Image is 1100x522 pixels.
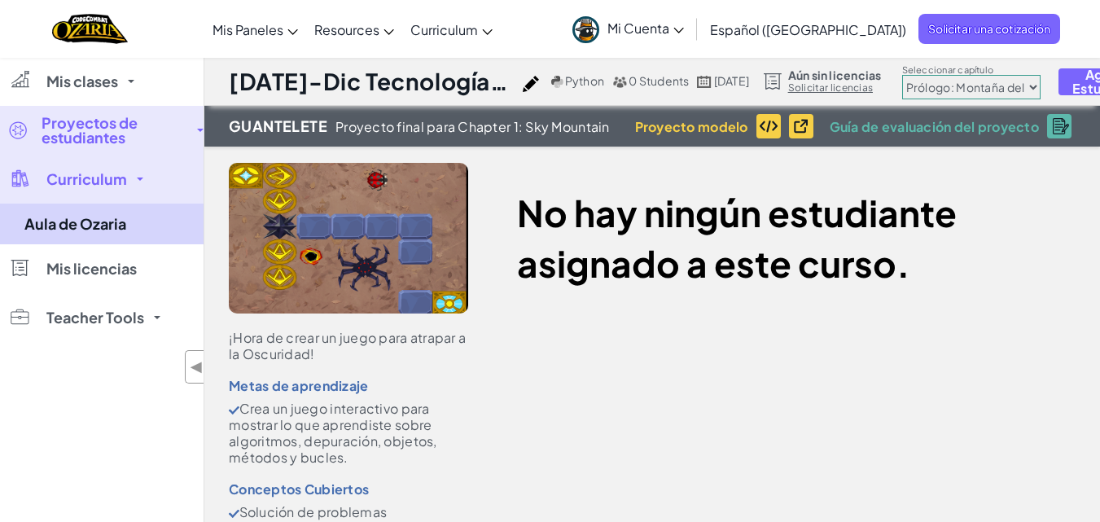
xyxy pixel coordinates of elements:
[714,73,749,88] span: [DATE]
[46,310,144,325] span: Teacher Tools
[46,74,118,89] span: Mis clases
[46,172,127,186] span: Curriculum
[710,21,906,38] span: Español ([GEOGRAPHIC_DATA])
[52,12,128,46] img: Home
[629,73,689,88] span: 0 Students
[788,68,882,81] span: Aún sin licencias
[523,76,539,92] img: iconPencil.svg
[918,14,1060,44] a: Solicitar una cotización
[759,120,778,133] img: IconExemplarCode.svg
[229,66,515,97] h1: [DATE]-Dic Tecnologías de Información (316)
[1053,118,1069,134] img: IconRubric.svg
[607,20,684,37] span: Mi Cuenta
[229,401,468,466] li: Crea un juego interactivo para mostrar lo que aprendiste sobre algoritmos, depuración, objetos, m...
[572,16,599,43] img: avatar
[229,510,239,518] img: CheckMark.svg
[565,73,604,88] span: Python
[702,7,914,51] a: Español ([GEOGRAPHIC_DATA])
[517,187,1076,288] h1: No hay ningún estudiante asignado a este curso.
[52,12,128,46] a: Ozaria by CodeCombat logo
[229,114,327,138] span: Guantelete
[791,116,817,134] img: IconViewProject_Black.svg
[190,355,204,379] span: ◀
[213,21,283,38] span: Mis Paneles
[229,504,468,520] li: Solución de problemas
[306,7,402,51] a: Resources
[635,120,748,134] span: Proyecto modelo
[229,406,239,415] img: CheckMark.svg
[830,120,1039,134] span: Guía de evaluación del proyecto
[697,76,712,88] img: calendar.svg
[42,116,187,145] span: Proyectos de estudiantes
[314,21,379,38] span: Resources
[410,21,478,38] span: Curriculum
[551,76,563,88] img: python.png
[229,379,468,393] div: Metas de aprendizaje
[564,3,692,55] a: Mi Cuenta
[335,120,610,134] span: Proyecto final para Chapter 1: Sky Mountain
[902,64,1041,77] label: Seleccionar capítulo
[204,7,306,51] a: Mis Paneles
[402,7,501,51] a: Curriculum
[788,81,882,94] a: Solicitar licencias
[612,76,627,88] img: MultipleUsers.png
[46,261,137,276] span: Mis licencias
[229,482,468,496] div: Conceptos Cubiertos
[229,330,468,362] div: ¡Hora de crear un juego para atrapar a la Oscuridad!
